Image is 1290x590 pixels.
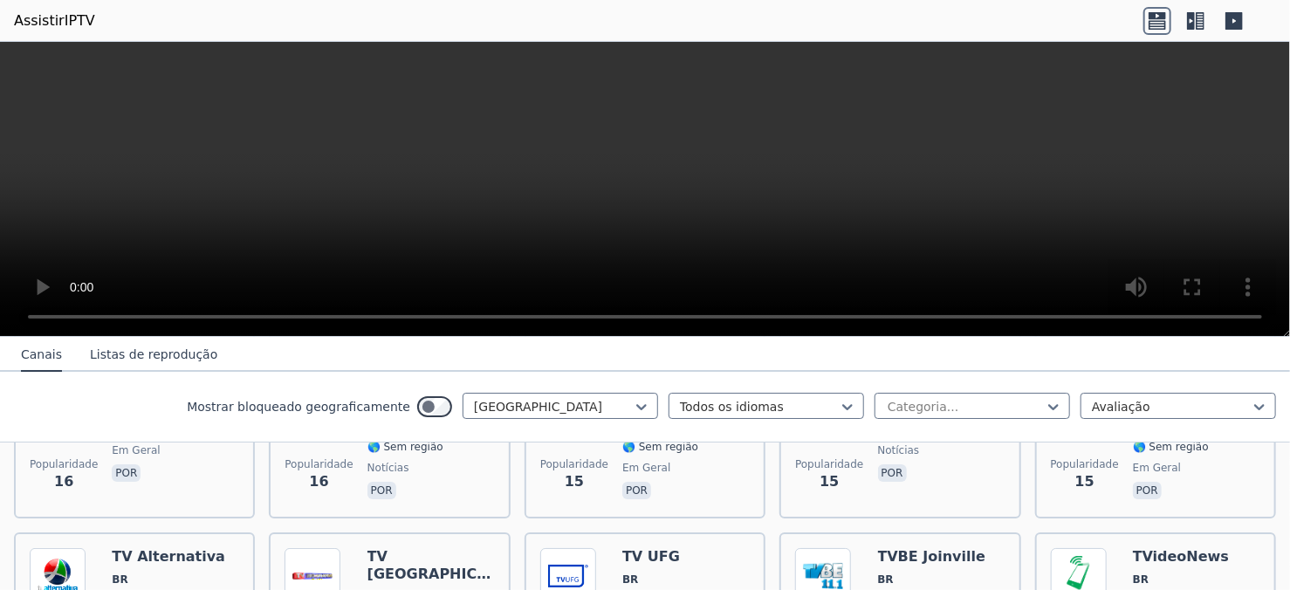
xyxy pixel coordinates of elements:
[622,573,638,586] font: BR
[309,473,328,490] font: 16
[21,347,62,361] font: Canais
[285,458,353,470] font: Popularidade
[367,548,531,582] font: TV [GEOGRAPHIC_DATA]
[90,347,217,361] font: Listas de reprodução
[14,12,95,29] font: AssistirIPTV
[1133,441,1209,453] font: 🌎 Sem região
[54,473,73,490] font: 16
[371,484,393,497] font: por
[882,467,903,479] font: por
[1133,462,1181,474] font: em geral
[1133,573,1149,586] font: BR
[187,400,410,414] font: Mostrar bloqueado geograficamente
[795,458,863,470] font: Popularidade
[622,441,698,453] font: 🌎 Sem região
[90,339,217,372] button: Listas de reprodução
[112,548,225,565] font: TV Alternativa
[367,441,443,453] font: 🌎 Sem região
[1051,458,1119,470] font: Popularidade
[112,444,160,456] font: em geral
[30,458,98,470] font: Popularidade
[1136,484,1158,497] font: por
[1133,548,1229,565] font: TVideoNews
[115,467,137,479] font: por
[14,10,95,31] a: AssistirIPTV
[626,484,648,497] font: por
[878,548,986,565] font: TVBE Joinville
[622,462,670,474] font: em geral
[112,573,127,586] font: BR
[540,458,608,470] font: Popularidade
[21,339,62,372] button: Canais
[565,473,584,490] font: 15
[1075,473,1094,490] font: 15
[820,473,839,490] font: 15
[878,444,920,456] font: notícias
[367,462,409,474] font: notícias
[878,573,894,586] font: BR
[622,548,680,565] font: TV UFG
